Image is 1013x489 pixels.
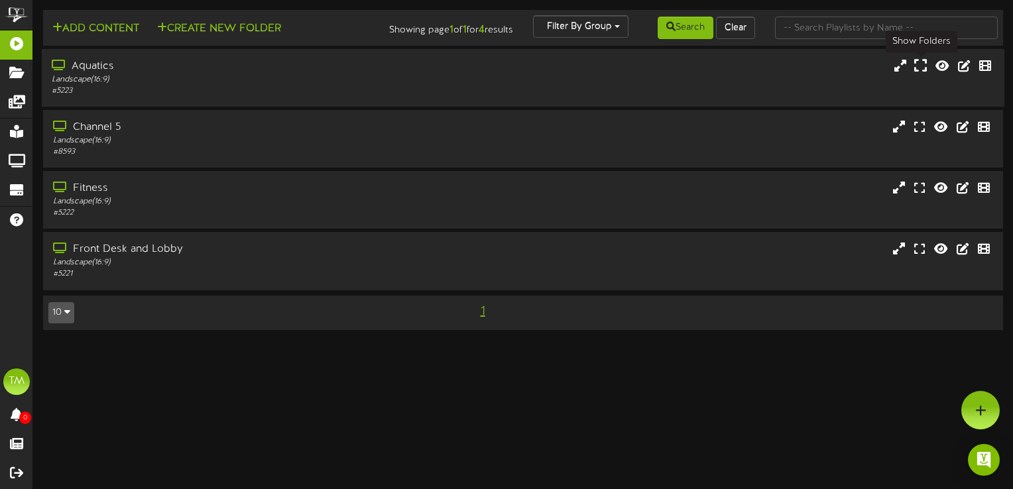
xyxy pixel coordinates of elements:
div: Front Desk and Lobby [53,242,433,257]
button: Filter By Group [533,15,628,38]
strong: 4 [479,24,485,36]
button: Create New Folder [153,21,285,37]
div: # 5221 [53,268,433,280]
div: TM [3,368,30,395]
div: Landscape ( 16:9 ) [53,257,433,268]
div: Aquatics [52,59,433,74]
button: 10 [48,302,74,323]
span: 1 [477,304,489,319]
strong: 1 [463,24,467,36]
div: Fitness [53,181,433,196]
button: Clear [716,17,755,39]
div: Open Intercom Messenger [968,444,1000,476]
strong: 1 [449,24,453,36]
input: -- Search Playlists by Name -- [775,17,998,39]
div: Landscape ( 16:9 ) [53,135,433,146]
button: Add Content [48,21,143,37]
div: Channel 5 [53,120,433,135]
span: 0 [19,411,31,424]
div: Showing page of for results [361,15,523,38]
div: # 8593 [53,146,433,158]
div: # 5223 [52,85,433,97]
div: # 5222 [53,207,433,219]
div: Landscape ( 16:9 ) [52,74,433,85]
button: Search [658,17,713,39]
div: Landscape ( 16:9 ) [53,196,433,207]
